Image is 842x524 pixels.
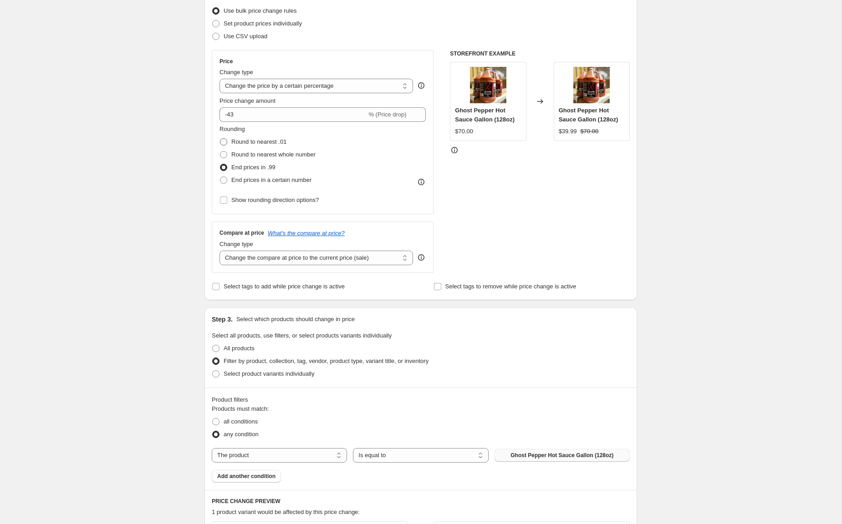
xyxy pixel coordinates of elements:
input: -15 [219,107,367,122]
button: Ghost Pepper Hot Sauce Gallon (128oz) [495,449,630,462]
h2: Step 3. [212,315,233,324]
span: Price change amount [219,97,276,104]
span: Rounding [219,126,245,132]
span: Use bulk price change rules [224,7,296,14]
span: End prices in a certain number [231,176,311,183]
span: 1 product variant would be affected by this price change: [212,509,360,515]
span: Select all products, use filters, or select products variants individually [212,332,392,339]
span: % (Price drop) [368,111,406,118]
span: Show rounding direction options? [231,196,319,203]
span: Change type [219,241,253,247]
span: Select product variants individually [224,370,314,377]
span: Products must match: [212,405,269,412]
span: Add another condition [217,473,276,480]
div: $39.99 [559,127,577,136]
h3: Price [219,58,233,65]
div: Product filters [212,395,630,404]
span: Set product prices individually [224,20,302,27]
span: Ghost Pepper Hot Sauce Gallon (128oz) [559,107,618,123]
span: Ghost Pepper Hot Sauce Gallon (128oz) [455,107,515,123]
span: All products [224,345,255,352]
img: GhostGallon_80x.webp [573,67,610,103]
span: all conditions [224,418,258,425]
div: help [417,81,426,90]
h6: STOREFRONT EXAMPLE [450,50,630,57]
span: Change type [219,69,253,76]
span: any condition [224,431,259,438]
span: Filter by product, collection, tag, vendor, product type, variant title, or inventory [224,358,429,364]
div: help [417,253,426,262]
span: Use CSV upload [224,33,267,40]
h6: PRICE CHANGE PREVIEW [212,498,630,505]
div: $70.00 [455,127,473,136]
span: Select tags to add while price change is active [224,283,345,290]
span: Ghost Pepper Hot Sauce Gallon (128oz) [510,452,613,459]
button: Add another condition [212,470,281,483]
h3: Compare at price [219,229,264,237]
span: End prices in .99 [231,164,276,171]
button: What's the compare at price? [268,230,345,237]
span: Round to nearest whole number [231,151,316,158]
p: Select which products should change in price [236,315,355,324]
span: Round to nearest .01 [231,138,286,145]
img: GhostGallon_80x.webp [470,67,506,103]
strike: $70.00 [580,127,598,136]
span: Select tags to remove while price change is active [445,283,577,290]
